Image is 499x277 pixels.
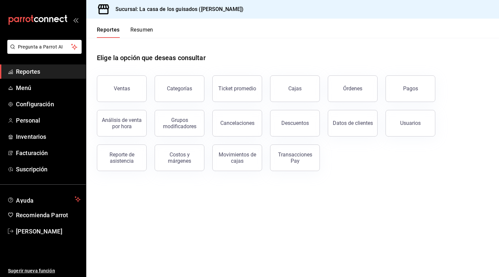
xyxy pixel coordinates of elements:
button: Cancelaciones [212,110,262,137]
button: open_drawer_menu [73,17,78,23]
button: Pagos [386,75,435,102]
div: Usuarios [400,120,421,126]
button: Órdenes [328,75,378,102]
div: Movimientos de cajas [217,151,258,164]
button: Categorías [155,75,204,102]
button: Pregunta a Parrot AI [7,40,82,54]
div: Categorías [167,85,192,92]
div: Órdenes [343,85,362,92]
a: Cajas [270,75,320,102]
button: Resumen [130,27,153,38]
span: Suscripción [16,165,81,174]
span: Menú [16,83,81,92]
div: Descuentos [281,120,309,126]
span: Ayuda [16,195,72,203]
span: Inventarios [16,132,81,141]
span: Configuración [16,100,81,109]
a: Pregunta a Parrot AI [5,48,82,55]
button: Grupos modificadores [155,110,204,137]
div: Grupos modificadores [159,117,200,130]
div: Cancelaciones [220,120,254,126]
button: Transacciones Pay [270,144,320,171]
button: Costos y márgenes [155,144,204,171]
span: Facturación [16,148,81,157]
div: Cajas [288,85,302,93]
h3: Sucursal: La casa de los guisados ([PERSON_NAME]) [110,5,244,13]
div: Reporte de asistencia [101,151,142,164]
div: Datos de clientes [333,120,373,126]
h1: Elige la opción que deseas consultar [97,53,206,63]
button: Datos de clientes [328,110,378,137]
button: Análisis de venta por hora [97,110,147,137]
div: navigation tabs [97,27,153,38]
div: Ticket promedio [218,85,256,92]
div: Ventas [114,85,130,92]
button: Usuarios [386,110,435,137]
button: Ticket promedio [212,75,262,102]
span: Reportes [16,67,81,76]
span: [PERSON_NAME] [16,227,81,236]
button: Ventas [97,75,147,102]
button: Reporte de asistencia [97,144,147,171]
button: Descuentos [270,110,320,137]
span: Personal [16,116,81,125]
button: Reportes [97,27,120,38]
div: Costos y márgenes [159,151,200,164]
div: Pagos [403,85,418,92]
div: Análisis de venta por hora [101,117,142,130]
div: Transacciones Pay [274,151,316,164]
span: Pregunta a Parrot AI [18,44,71,50]
span: Sugerir nueva función [8,267,81,274]
button: Movimientos de cajas [212,144,262,171]
span: Recomienda Parrot [16,211,81,220]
